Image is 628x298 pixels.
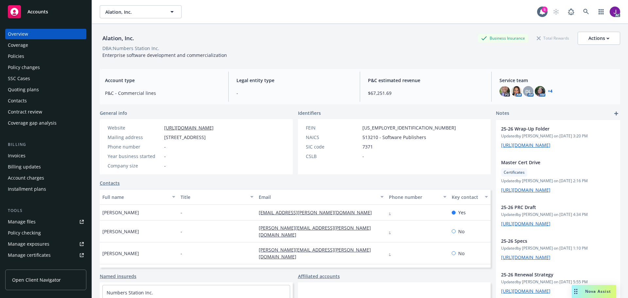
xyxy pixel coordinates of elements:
[164,134,206,141] span: [STREET_ADDRESS]
[501,159,598,166] span: Master Cert Drive
[511,86,522,96] img: photo
[306,124,360,131] div: FEIN
[362,153,364,160] span: -
[5,3,86,21] a: Accounts
[452,194,481,201] div: Key contact
[610,7,620,17] img: photo
[580,5,593,18] a: Search
[5,173,86,183] a: Account charges
[501,178,615,184] span: Updated by [PERSON_NAME] on [DATE] 2:16 PM
[8,118,57,128] div: Coverage gap analysis
[306,134,360,141] div: NAICS
[298,110,321,116] span: Identifiers
[5,228,86,238] a: Policy checking
[501,142,550,148] a: [URL][DOMAIN_NAME]
[8,228,41,238] div: Policy checking
[449,189,491,205] button: Key contact
[368,90,483,96] span: $67,251.69
[549,5,563,18] a: Start snowing
[565,5,578,18] a: Report a Bug
[107,289,153,296] a: Numbers Station Inc.
[5,73,86,84] a: SSC Cases
[501,187,550,193] a: [URL][DOMAIN_NAME]
[236,90,352,96] span: -
[386,189,449,205] button: Phone number
[105,90,220,96] span: P&C - Commercial lines
[8,217,36,227] div: Manage files
[612,110,620,117] a: add
[12,276,61,283] span: Open Client Navigator
[5,96,86,106] a: Contacts
[389,209,396,216] a: -
[8,250,51,260] div: Manage certificates
[504,169,525,175] span: Certificates
[108,153,162,160] div: Year business started
[525,88,531,95] span: DL
[496,120,620,154] div: 25-26 Wrap-Up FolderUpdatedby [PERSON_NAME] on [DATE] 3:20 PM[URL][DOMAIN_NAME]
[102,194,168,201] div: Full name
[548,89,552,93] a: +4
[108,162,162,169] div: Company size
[496,232,620,266] div: 25-26 SpecsUpdatedby [PERSON_NAME] on [DATE] 1:10 PM[URL][DOMAIN_NAME]
[368,77,483,84] span: P&C estimated revenue
[542,7,548,12] div: 5
[164,162,166,169] span: -
[105,77,220,84] span: Account type
[8,150,26,161] div: Invoices
[595,5,608,18] a: Switch app
[8,184,46,194] div: Installment plans
[100,180,120,186] a: Contacts
[8,173,44,183] div: Account charges
[5,84,86,95] a: Quoting plans
[259,247,371,260] a: [PERSON_NAME][EMAIL_ADDRESS][PERSON_NAME][DOMAIN_NAME]
[389,250,396,256] a: -
[8,96,27,106] div: Contacts
[8,239,49,249] div: Manage exposures
[27,9,48,14] span: Accounts
[499,86,510,96] img: photo
[458,209,466,216] span: Yes
[496,110,509,117] span: Notes
[259,194,376,201] div: Email
[535,86,545,96] img: photo
[5,207,86,214] div: Tools
[501,133,615,139] span: Updated by [PERSON_NAME] on [DATE] 3:20 PM
[533,34,572,42] div: Total Rewards
[259,225,371,238] a: [PERSON_NAME][EMAIL_ADDRESS][PERSON_NAME][DOMAIN_NAME]
[501,245,615,251] span: Updated by [PERSON_NAME] on [DATE] 1:10 PM
[5,250,86,260] a: Manage certificates
[100,34,137,43] div: Alation, Inc.
[5,162,86,172] a: Billing updates
[5,239,86,249] a: Manage exposures
[501,254,550,260] a: [URL][DOMAIN_NAME]
[8,84,39,95] div: Quoting plans
[100,110,127,116] span: General info
[164,153,166,160] span: -
[588,32,609,44] div: Actions
[362,143,373,150] span: 7371
[5,141,86,148] div: Billing
[8,261,41,272] div: Manage claims
[496,199,620,232] div: 25-26 PRC DraftUpdatedby [PERSON_NAME] on [DATE] 4:34 PM[URL][DOMAIN_NAME]
[5,150,86,161] a: Invoices
[501,288,550,294] a: [URL][DOMAIN_NAME]
[236,77,352,84] span: Legal entity type
[5,261,86,272] a: Manage claims
[499,77,615,84] span: Service team
[105,9,162,15] span: Alation, Inc.
[5,118,86,128] a: Coverage gap analysis
[102,209,139,216] span: [PERSON_NAME]
[178,189,256,205] button: Title
[5,51,86,61] a: Policies
[8,40,28,50] div: Coverage
[578,32,620,45] button: Actions
[164,143,166,150] span: -
[362,124,456,131] span: [US_EMPLOYER_IDENTIFICATION_NUMBER]
[501,212,615,218] span: Updated by [PERSON_NAME] on [DATE] 4:34 PM
[458,228,464,235] span: No
[8,62,40,73] div: Policy changes
[389,194,439,201] div: Phone number
[5,62,86,73] a: Policy changes
[108,134,162,141] div: Mailing address
[362,134,426,141] span: 513210 - Software Publishers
